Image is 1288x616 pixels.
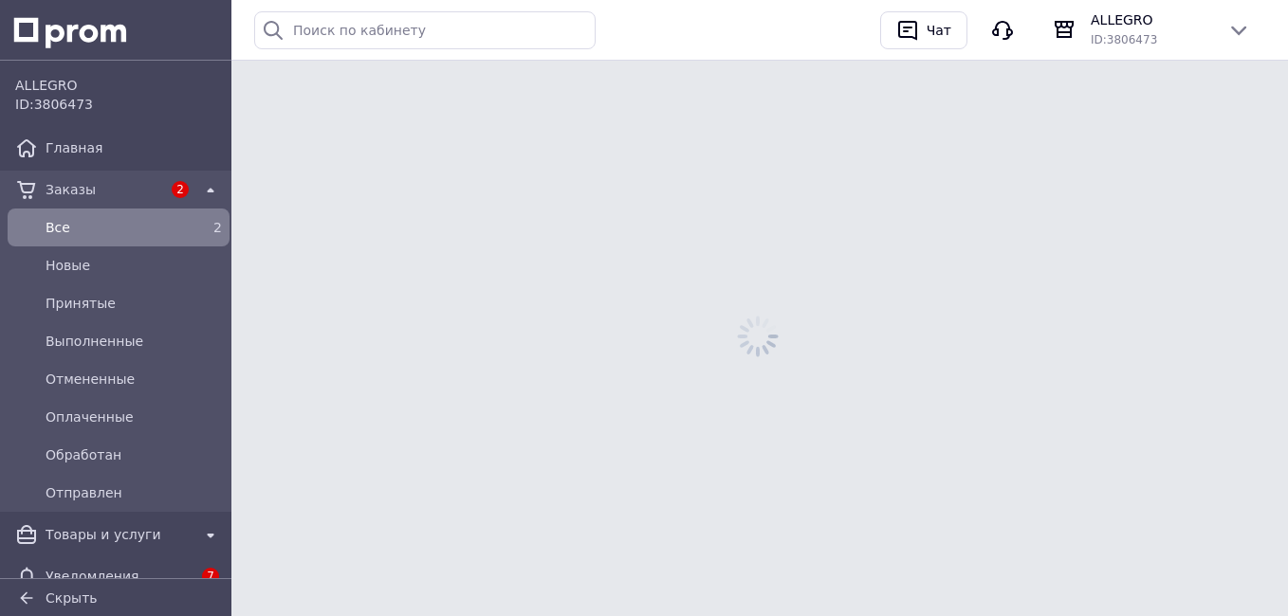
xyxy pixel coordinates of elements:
[46,218,184,237] span: Все
[1091,33,1157,46] span: ID: 3806473
[15,76,222,95] span: ALLEGRO
[880,11,967,49] button: Чат
[46,445,222,464] span: Обработан
[46,590,98,606] span: Скрыть
[1091,10,1212,29] span: ALLEGRO
[213,220,222,235] span: 2
[46,294,222,313] span: Принятые
[46,525,192,544] span: Товары и услуги
[46,408,222,426] span: Оплаченные
[923,16,955,45] div: Чат
[46,483,222,502] span: Отправлен
[15,97,93,112] span: ID: 3806473
[46,567,192,586] span: Уведомления
[172,181,189,198] span: 2
[46,332,222,351] span: Выполненные
[46,256,222,275] span: Новые
[254,11,596,49] input: Поиск по кабинету
[46,180,161,199] span: Заказы
[46,370,222,389] span: Отмененные
[202,568,219,585] span: 7
[46,138,222,157] span: Главная
[732,311,783,362] img: spinner_grey-bg-hcd09dd2d8f1a785e3413b09b97f8118e7.gif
